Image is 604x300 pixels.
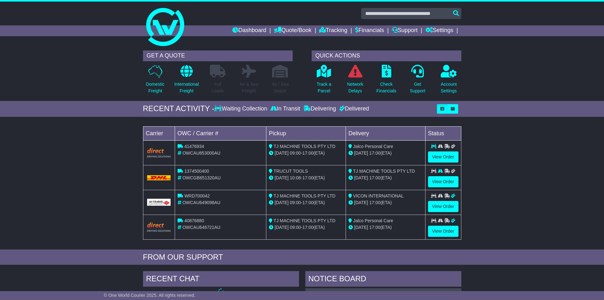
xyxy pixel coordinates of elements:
[269,105,302,112] div: In Transit
[428,201,458,212] a: View Order
[143,253,461,262] div: FROM OUR SUPPORT
[290,225,301,230] span: 09:00
[316,64,332,98] a: Track aParcel
[353,169,415,174] span: TJ MACHINE TOOLS PTY LTD
[302,200,314,205] span: 17:00
[353,218,393,223] span: Jalco Personal Care
[174,64,199,98] a: InternationalFreight
[441,81,457,94] p: Account Settings
[409,64,425,98] a: GetSupport
[182,150,220,156] span: OWCAU653000AU
[182,225,220,230] span: OWCAU646721AU
[428,151,458,163] a: View Order
[210,81,226,94] p: Full Loads
[376,81,396,94] p: Check Financials
[147,199,171,206] img: GetCarrierServiceLogo
[369,200,380,205] span: 17:00
[275,150,289,156] span: [DATE]
[354,225,368,230] span: [DATE]
[369,150,380,156] span: 17:00
[353,144,393,149] span: Jalco Personal Care
[348,175,423,181] div: (ETA)
[143,104,215,113] div: RECENT ACTIVITY -
[175,126,266,140] td: OWC / Carrier #
[347,64,363,98] a: NetworkDelays
[302,105,338,112] div: Delivering
[348,224,423,231] div: (ETA)
[143,126,175,140] td: Carrier
[269,224,343,231] div: - (ETA)
[312,50,461,61] div: QUICK ACTIONS
[290,150,301,156] span: 09:00
[302,175,314,180] span: 17:00
[428,226,458,237] a: View Order
[354,175,368,180] span: [DATE]
[305,271,461,288] div: NOTICE BOARD
[272,81,289,94] p: Air / Sea Depot
[274,193,335,198] span: TJ MACHINE TOOLS PTY LTD
[348,150,423,157] div: (ETA)
[184,144,204,149] span: 41476934
[184,193,210,198] span: WRD700042
[354,200,368,205] span: [DATE]
[146,64,165,98] a: DomesticFreight
[174,81,199,94] p: International Freight
[274,169,308,174] span: TRUCUT TOOLS
[410,81,425,94] p: Get Support
[275,200,289,205] span: [DATE]
[275,225,289,230] span: [DATE]
[317,81,331,94] p: Track a Parcel
[147,148,171,157] img: Direct.png
[440,64,457,98] a: AccountSettings
[184,169,209,174] span: 1374500400
[274,25,311,36] a: Quote/Book
[428,176,458,187] a: View Order
[104,293,196,298] span: © One World Courier 2025. All rights reserved.
[147,175,171,180] img: DHL.png
[392,25,418,36] a: Support
[290,175,301,180] span: 10:08
[275,175,289,180] span: [DATE]
[338,105,369,112] div: Delivered
[184,218,204,223] span: 40876880
[376,64,397,98] a: CheckFinancials
[269,199,343,206] div: - (ETA)
[143,50,293,61] div: GET A QUOTE
[302,150,314,156] span: 17:00
[240,81,258,94] p: Air & Sea Freight
[353,193,404,198] span: VICON INTERNATIONAL
[347,81,363,94] p: Network Delays
[147,222,171,232] img: Direct.png
[319,25,347,36] a: Tracking
[290,200,301,205] span: 09:00
[232,25,266,36] a: Dashboard
[348,199,423,206] div: (ETA)
[182,175,221,180] span: OWCGB651320AU
[369,225,380,230] span: 17:00
[266,126,346,140] td: Pickup
[346,126,425,140] td: Delivery
[269,150,343,157] div: - (ETA)
[425,25,453,36] a: Settings
[269,175,343,181] div: - (ETA)
[214,105,269,112] div: Waiting Collection
[354,150,368,156] span: [DATE]
[369,175,380,180] span: 17:00
[274,218,335,223] span: TJ MACHINE TOOLS PTY LTD
[302,225,314,230] span: 17:00
[182,200,220,205] span: OWCAU649098AU
[355,25,384,36] a: Financials
[143,271,299,288] div: RECENT CHAT
[274,144,335,149] span: TJ MACHINE TOOLS PTY LTD
[146,81,164,94] p: Domestic Freight
[425,126,461,140] td: Status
